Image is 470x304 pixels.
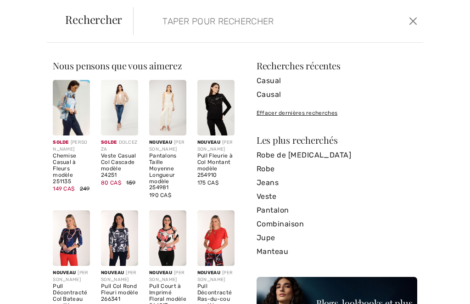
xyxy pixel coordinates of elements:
span: 159 [126,180,135,186]
div: [PERSON_NAME] [149,139,186,153]
span: Solde [101,140,117,145]
input: TAPER POUR RECHERCHER [156,7,344,35]
div: [PERSON_NAME] [101,270,138,283]
div: Veste Casual Col Cascade modèle 24251 [101,153,138,178]
div: Pull Col Rond Fleuri modèle 266341 [101,283,138,302]
div: [PERSON_NAME] [53,270,90,283]
img: Pull Fleurie à Col Montant modèle 254910. Black [197,80,235,135]
span: Rechercher [65,14,122,25]
span: 80 CA$ [101,180,121,186]
div: Effacer dernières recherches [257,109,417,117]
a: Robe [257,162,417,176]
div: Recherches récentes [257,61,417,70]
a: Casual [257,74,417,88]
a: Robe de [MEDICAL_DATA] [257,148,417,162]
div: Pull Fleurie à Col Montant modèle 254910 [197,153,235,178]
span: Nouveau [197,270,220,276]
span: Nouveau [149,270,172,276]
div: [PERSON_NAME] [197,139,235,153]
a: Manteau [257,245,417,259]
img: Pull Décontracté Col Bateau modèle 266421. Midnight/red [53,210,90,266]
a: Combinaison [257,217,417,231]
div: Chemise Casual à Fleurs modèle 251135 [53,153,90,185]
a: Jupe [257,231,417,245]
img: Pull Col Rond Fleuri modèle 266341. Midnight/off white [101,210,138,266]
span: 249 [80,186,90,192]
a: Jeans [257,176,417,190]
span: Nouveau [101,270,124,276]
div: [PERSON_NAME] [197,270,235,283]
div: Les plus recherchés [257,135,417,145]
img: Chemise Casual à Fleurs modèle 251135. Blue/Multi [53,80,90,135]
a: Veste [257,190,417,203]
span: Nouveau [149,140,172,145]
a: Pantalon [257,203,417,217]
img: Pull Court à Imprimé Floral modèle 266217. Porcelain/coral [149,210,186,266]
span: Nous pensons que vous aimerez [53,59,182,72]
span: Nouveau [197,140,220,145]
div: Pantalons Taille Moyenne Longueur modèle 254981 [149,153,186,191]
img: Pull Décontracté Ras-du-cou modèle 266022. Lust [197,210,235,266]
button: Ferme [407,14,420,28]
span: 190 CA$ [149,192,171,198]
a: Causal [257,88,417,101]
span: 149 CA$ [53,186,74,192]
div: DOLCEZZA [101,139,138,153]
span: Nouveau [53,270,76,276]
img: Veste Casual Col Cascade modèle 24251. Beige [101,80,138,135]
div: [PERSON_NAME] [149,270,186,283]
span: Solde [53,140,69,145]
img: Pantalons Taille Moyenne Longueur modèle 254981. Champagne [149,80,186,135]
div: [PERSON_NAME] [53,139,90,153]
span: 175 CA$ [197,180,218,186]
